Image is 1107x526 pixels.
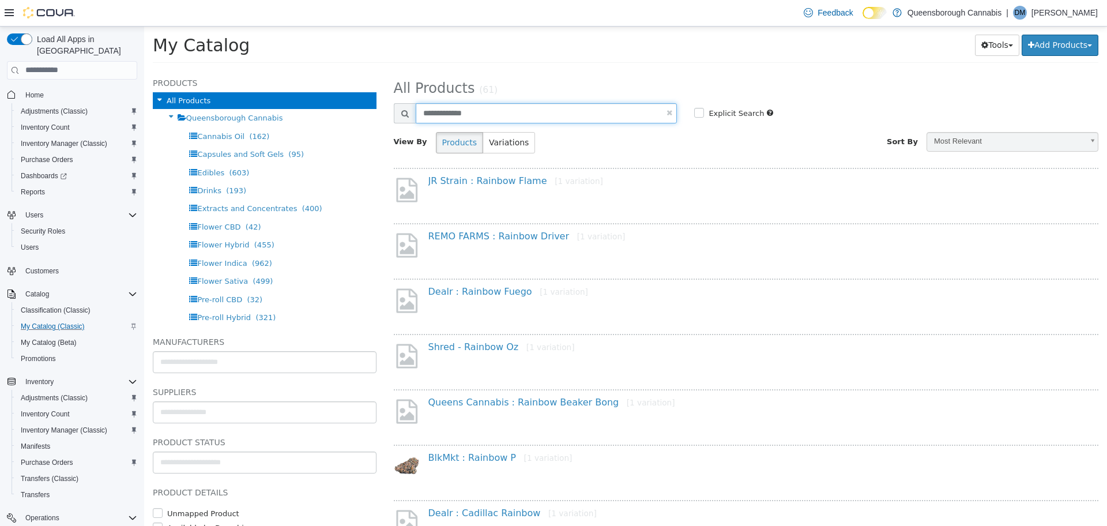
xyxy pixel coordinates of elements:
small: [1 variation] [483,371,531,381]
span: Home [21,88,137,102]
span: All Products [22,70,66,78]
button: Tools [831,8,875,29]
span: Inventory Manager (Classic) [21,139,107,148]
a: My Catalog (Classic) [16,320,89,333]
button: Transfers (Classic) [12,471,142,487]
span: (42) [101,196,117,205]
span: Reports [21,187,45,197]
span: Operations [25,513,59,523]
span: Pre-roll CBD [53,269,98,277]
span: Users [21,243,39,252]
img: missing-image.png [250,260,276,288]
small: [1 variation] [404,482,453,491]
a: Inventory Manager (Classic) [16,423,112,437]
span: Adjustments (Classic) [21,393,88,403]
button: Operations [21,511,64,525]
span: Purchase Orders [21,458,73,467]
span: Classification (Classic) [16,303,137,317]
h5: Product Details [9,459,232,473]
button: Users [12,239,142,256]
img: missing-image.png [250,371,276,399]
span: Users [25,211,43,220]
span: Transfers [16,488,137,502]
button: My Catalog (Classic) [12,318,142,335]
span: All Products [250,54,331,70]
h5: Product Status [9,409,232,423]
div: Denise Meng [1013,6,1027,20]
a: Transfers [16,488,54,502]
button: Adjustments (Classic) [12,103,142,119]
span: Users [16,241,137,254]
a: My Catalog (Beta) [16,336,81,350]
span: Manifests [16,439,137,453]
span: Transfers (Classic) [21,474,78,483]
span: (32) [103,269,118,277]
img: missing-image.png [250,205,276,233]
span: Customers [21,264,137,278]
a: Feedback [799,1,857,24]
span: My Catalog (Classic) [21,322,85,331]
a: Dealr : Rainbow Fuego[1 variation] [284,260,444,270]
img: missing-image.png [250,482,276,510]
span: Adjustments (Classic) [16,391,137,405]
span: My Catalog [9,9,106,29]
button: Security Roles [12,223,142,239]
button: Inventory [2,374,142,390]
a: Dealr : Cadillac Rainbow[1 variation] [284,481,453,492]
button: Transfers [12,487,142,503]
a: Transfers (Classic) [16,472,83,486]
button: Inventory Manager (Classic) [12,422,142,438]
a: BlkMkt : Rainbow P[1 variation] [284,426,428,437]
span: (321) [111,287,131,295]
span: Dashboards [21,171,67,181]
span: (499) [108,250,129,259]
a: Home [21,88,48,102]
span: Transfers (Classic) [16,472,137,486]
button: Inventory Count [12,406,142,422]
a: Adjustments (Classic) [16,391,92,405]
span: Inventory Count [16,407,137,421]
span: (400) [158,178,178,186]
button: Products [292,106,339,127]
span: Adjustments (Classic) [16,104,137,118]
a: Dashboards [12,168,142,184]
button: Promotions [12,351,142,367]
img: missing-image.png [250,149,276,178]
span: Customers [25,266,59,276]
a: Adjustments (Classic) [16,104,92,118]
a: Purchase Orders [16,456,78,469]
a: Users [16,241,43,254]
span: Inventory Count [21,123,70,132]
button: Variations [338,106,391,127]
span: Dark Mode [863,19,863,20]
button: Inventory Count [12,119,142,136]
a: Classification (Classic) [16,303,95,317]
a: Purchase Orders [16,153,78,167]
span: Adjustments (Classic) [21,107,88,116]
span: Queensborough Cannabis [42,87,139,96]
h5: Products [9,50,232,63]
span: (193) [82,160,102,168]
span: Load All Apps in [GEOGRAPHIC_DATA] [32,33,137,57]
button: Add Products [878,8,954,29]
small: [1 variation] [396,261,444,270]
span: Operations [21,511,137,525]
span: DM [1015,6,1026,20]
span: Security Roles [16,224,137,238]
span: Security Roles [21,227,65,236]
span: Transfers [21,490,50,499]
button: Adjustments (Classic) [12,390,142,406]
span: Feedback [818,7,853,18]
a: Inventory Count [16,121,74,134]
span: Purchase Orders [21,155,73,164]
a: REMO FARMS : Rainbow Driver[1 variation] [284,204,481,215]
a: Inventory Count [16,407,74,421]
h5: Manufacturers [9,309,232,322]
span: Inventory Manager (Classic) [16,423,137,437]
span: (603) [85,142,105,151]
span: Manifests [21,442,50,451]
img: 150 [250,426,276,452]
span: Flower Hybrid [53,214,105,223]
span: (95) [144,123,160,132]
span: Most Relevant [783,106,939,124]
